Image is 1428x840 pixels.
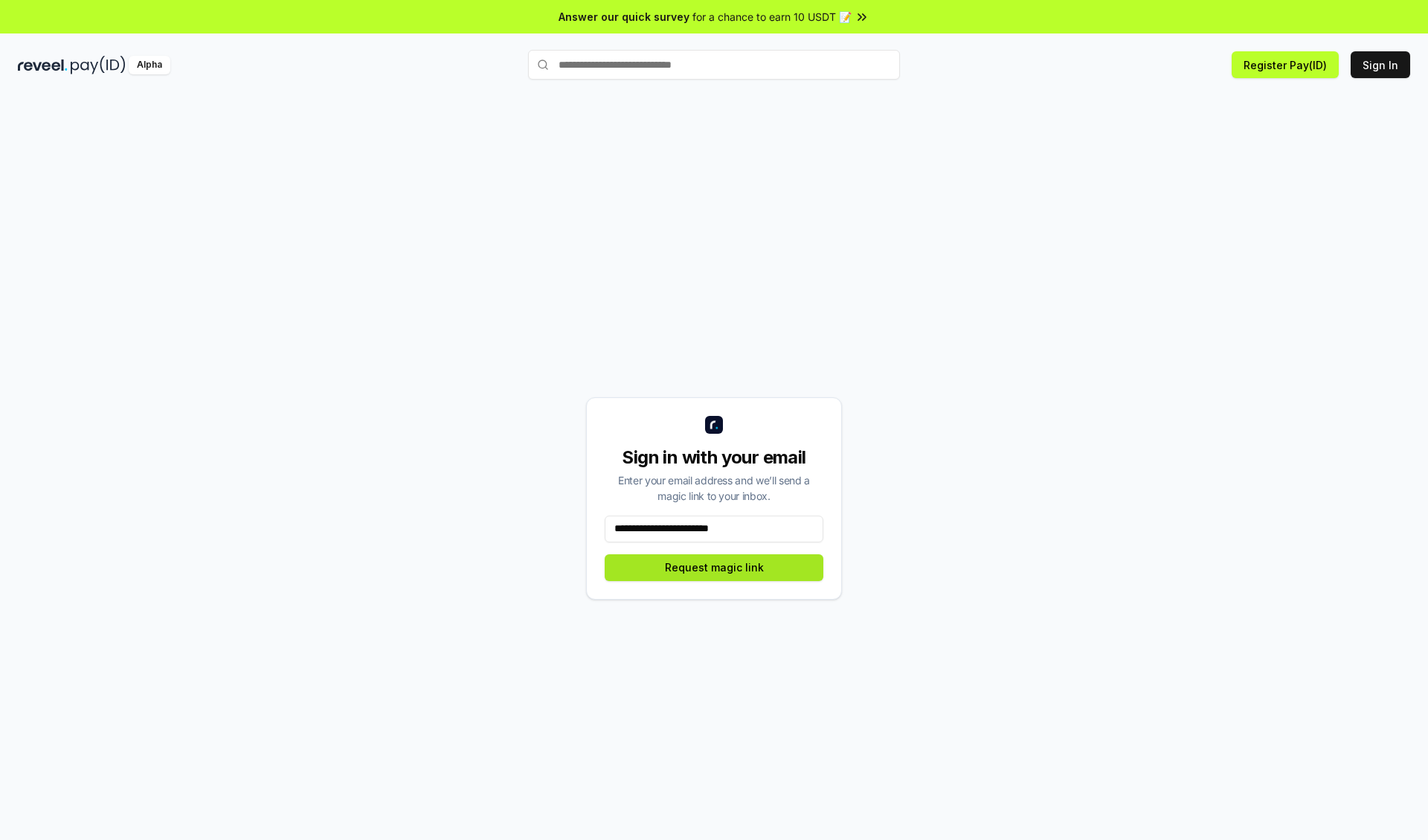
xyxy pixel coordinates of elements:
button: Register Pay(ID) [1232,51,1339,78]
span: for a chance to earn 10 USDT 📝 [692,9,852,25]
div: Enter your email address and we’ll send a magic link to your inbox. [605,472,823,504]
button: Sign In [1351,51,1410,78]
img: pay_id [71,56,126,74]
div: Alpha [129,56,170,74]
div: Sign in with your email [605,446,823,469]
img: reveel_dark [18,56,68,74]
span: Answer our quick survey [559,9,689,25]
img: logo_small [705,416,723,434]
button: Request magic link [605,554,823,581]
